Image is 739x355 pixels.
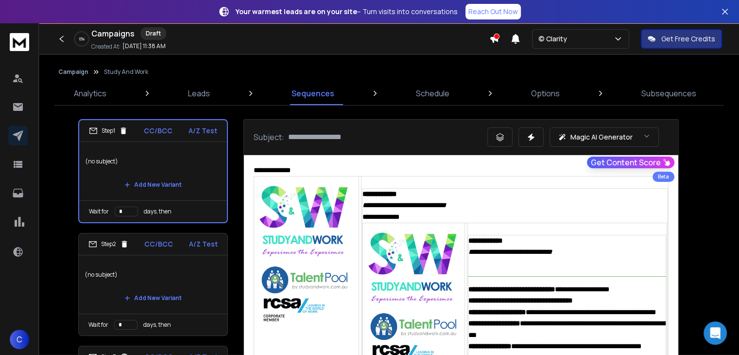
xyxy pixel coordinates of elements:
button: C [10,330,29,349]
p: A/Z Test [189,239,218,249]
li: Step1CC/BCCA/Z Test(no subject)Add New VariantWait fordays, then [78,119,228,223]
div: Step 2 [88,240,129,248]
p: Wait for [88,321,108,329]
button: Magic AI Generator [550,127,659,147]
p: (no subject) [85,148,221,175]
p: CC/BCC [144,126,172,136]
a: Reach Out Now [465,4,521,19]
strong: Your warmest leads are on your site [236,7,357,16]
button: Add New Variant [117,288,189,308]
p: days, then [144,208,172,215]
div: Open Intercom Messenger [704,321,727,345]
button: Campaign [58,68,88,76]
a: Leads [182,82,216,105]
p: Subject: [254,131,284,143]
p: Analytics [74,88,106,99]
p: Subsequences [641,88,696,99]
p: Get Free Credits [661,34,715,44]
p: A/Z Test [189,126,217,136]
p: CC/BCC [144,239,173,249]
p: Wait for [89,208,109,215]
a: Subsequences [636,82,702,105]
p: – Turn visits into conversations [236,7,458,17]
a: Analytics [68,82,112,105]
p: [DATE] 11:38 AM [122,42,166,50]
p: Magic AI Generator [570,132,633,142]
p: Created At: [91,43,120,51]
div: Beta [653,172,674,182]
img: imageFile-1757728189863 [255,179,355,326]
p: Options [531,88,560,99]
img: logo [10,33,29,51]
p: Leads [188,88,210,99]
a: Sequences [286,82,340,105]
p: Sequences [292,88,334,99]
p: 0 % [79,36,85,42]
p: days, then [143,321,171,329]
a: Options [525,82,566,105]
p: © Clarity [538,34,571,44]
button: Get Free Credits [641,29,722,49]
h1: Campaigns [91,28,135,39]
p: Study And Work [104,68,148,76]
p: Schedule [416,88,449,99]
button: Add New Variant [117,175,189,195]
li: Step2CC/BCCA/Z Test(no subject)Add New VariantWait fordays, then [78,233,228,336]
div: Step 1 [89,126,128,135]
p: (no subject) [85,261,222,288]
p: Reach Out Now [468,7,518,17]
button: Get Content Score [587,157,674,168]
a: Schedule [410,82,455,105]
div: Draft [140,27,166,40]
